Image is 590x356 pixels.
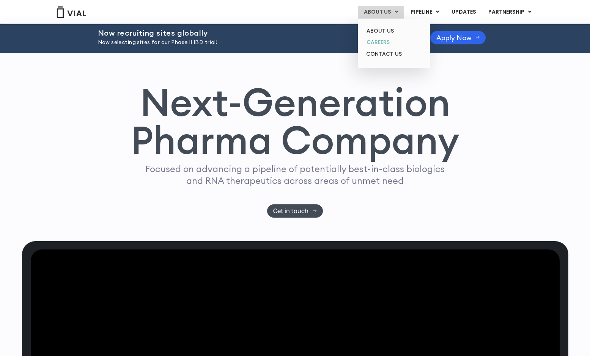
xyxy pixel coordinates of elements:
[360,36,427,48] a: CAREERS
[273,208,308,214] span: Get in touch
[131,83,459,160] h1: Next-Generation Pharma Company
[445,6,482,19] a: UPDATES
[404,6,445,19] a: PIPELINEMenu Toggle
[482,6,538,19] a: PARTNERSHIPMenu Toggle
[360,48,427,60] a: CONTACT US
[98,38,411,47] p: Now selecting sites for our Phase II IBD trial!
[267,204,323,218] a: Get in touch
[436,35,472,41] span: Apply Now
[56,6,87,18] img: Vial Logo
[430,31,486,44] a: Apply Now
[142,163,448,187] p: Focused on advancing a pipeline of potentially best-in-class biologics and RNA therapeutics acros...
[358,6,404,19] a: ABOUT USMenu Toggle
[360,25,427,37] a: ABOUT US
[98,29,411,37] h2: Now recruiting sites globally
